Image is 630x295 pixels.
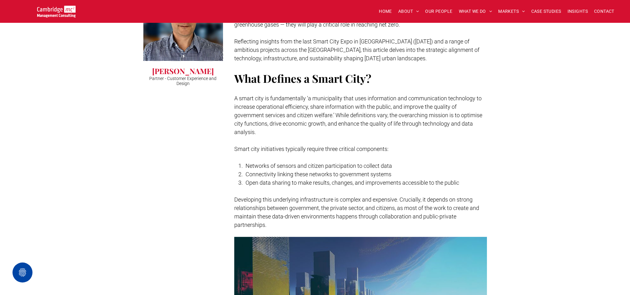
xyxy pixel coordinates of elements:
[528,7,564,16] a: CASE STUDIES
[422,7,455,16] a: OUR PEOPLE
[246,162,392,169] span: Networks of sensors and citizen participation to collect data
[148,76,218,86] p: Partner - Customer Experience and Design
[246,179,459,186] span: Open data sharing to make results, changes, and improvements accessible to the public
[591,7,618,16] a: CONTACT
[37,7,76,13] a: Your Business Transformed | Cambridge Management Consulting
[564,7,591,16] a: INSIGHTS
[234,196,479,228] span: Developing this underlying infrastructure is complex and expensive. Crucially, it depends on stro...
[456,7,495,16] a: WHAT WE DO
[234,95,482,135] span: A smart city is fundamentally ‘a municipality that uses information and communication technology ...
[395,7,422,16] a: ABOUT
[234,38,479,62] span: Reflecting insights from the last Smart City Expo in [GEOGRAPHIC_DATA] ([DATE]) and a range of am...
[495,7,528,16] a: MARKETS
[234,71,371,86] span: What Defines a Smart City?
[234,146,389,152] span: Smart city initiatives typically require three critical components:
[246,171,391,177] span: Connectivity linking these networks to government systems
[152,66,214,76] h3: [PERSON_NAME]
[37,6,76,17] img: Go to Homepage
[376,7,395,16] a: HOME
